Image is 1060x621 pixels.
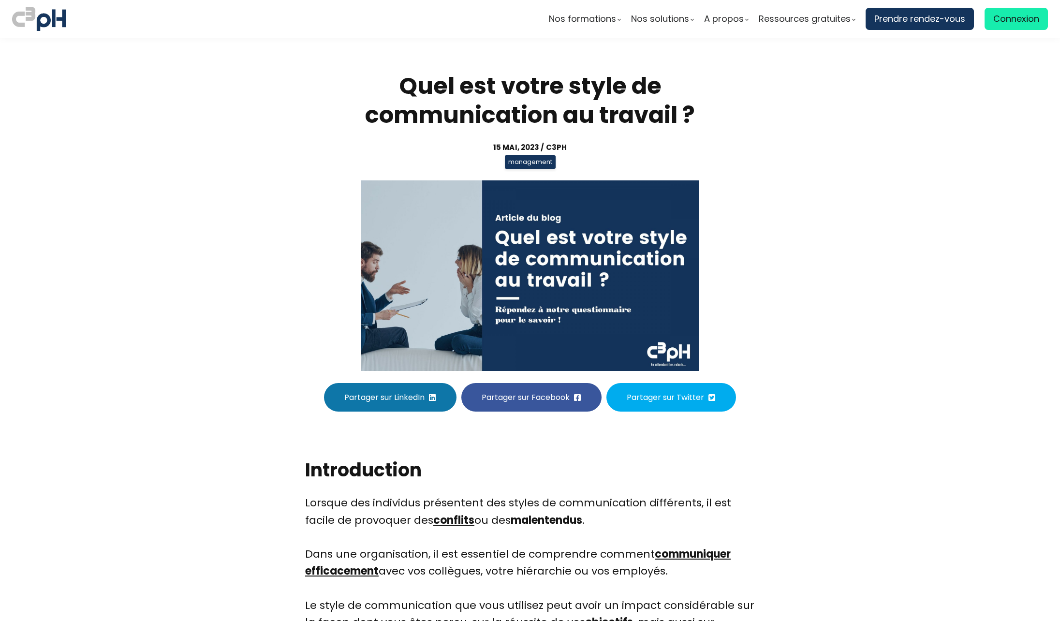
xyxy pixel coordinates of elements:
span: Partager sur Facebook [482,391,570,403]
span: Connexion [993,12,1039,26]
span: . [582,513,585,528]
a: conflits [433,513,474,528]
a: Prendre rendez-vous [866,8,974,30]
span: Nos solutions [631,12,689,26]
img: a63dd5ff956d40a04b2922a7cb0a63a1.jpeg [361,180,699,371]
button: Partager sur LinkedIn [324,383,456,412]
a: communiquer [655,547,731,562]
span: Partager sur LinkedIn [344,391,425,403]
div: 15 mai, 2023 / C3pH [305,142,755,153]
span: A propos [704,12,744,26]
h1: Quel est votre style de communication au travail ? [305,72,755,130]
b: malentendus [511,513,582,528]
button: Partager sur Facebook [461,383,602,412]
a: Connexion [985,8,1048,30]
span: Lorsque des individus présentent des styles de communication différents, il est facile de provoqu... [305,495,731,527]
button: Partager sur Twitter [606,383,736,412]
span: Nos formations [549,12,616,26]
a: efficacement [305,563,379,578]
img: logo C3PH [12,5,66,33]
span: Prendre rendez-vous [874,12,965,26]
span: Partager sur Twitter [627,391,704,403]
span: management [505,155,556,169]
h2: Introduction [305,458,755,482]
span: Ressources gratuites [759,12,851,26]
span: ou des [474,513,511,528]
